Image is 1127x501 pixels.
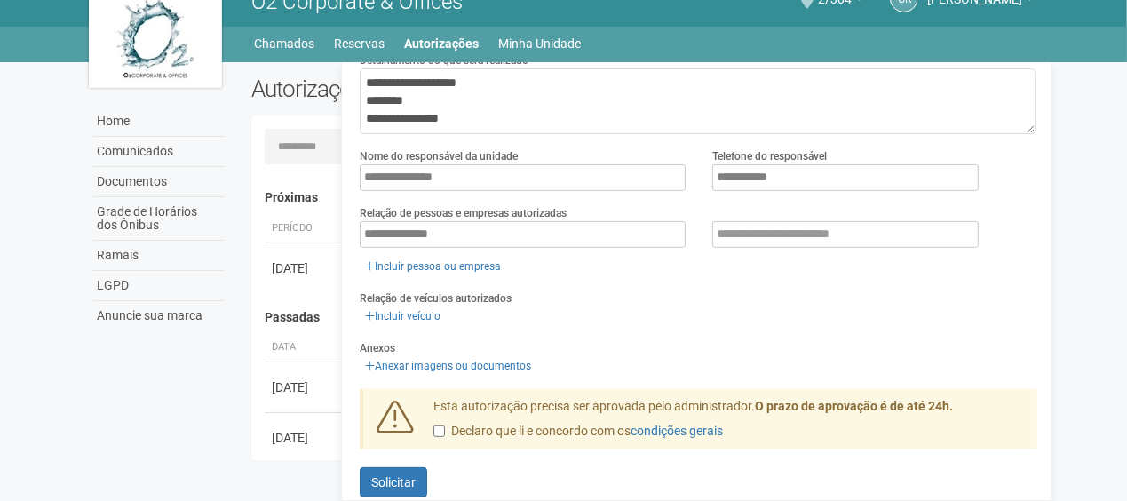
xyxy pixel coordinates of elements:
[360,205,567,221] label: Relação de pessoas e empresas autorizadas
[433,425,445,437] input: Declaro que li e concordo com oscondições gerais
[360,356,536,376] a: Anexar imagens ou documentos
[265,311,1026,324] h4: Passadas
[499,31,582,56] a: Minha Unidade
[93,107,225,137] a: Home
[371,475,416,489] span: Solicitar
[360,290,512,306] label: Relação de veículos autorizados
[405,31,480,56] a: Autorizações
[251,76,631,102] h2: Autorizações
[255,31,315,56] a: Chamados
[93,137,225,167] a: Comunicados
[420,398,1038,449] div: Esta autorização precisa ser aprovada pelo administrador.
[360,306,446,326] a: Incluir veículo
[433,423,723,441] label: Declaro que li e concordo com os
[272,259,337,277] div: [DATE]
[360,257,506,276] a: Incluir pessoa ou empresa
[360,148,518,164] label: Nome do responsável da unidade
[93,241,225,271] a: Ramais
[712,148,827,164] label: Telefone do responsável
[93,301,225,330] a: Anuncie sua marca
[265,191,1026,204] h4: Próximas
[631,424,723,438] a: condições gerais
[93,167,225,197] a: Documentos
[272,378,337,396] div: [DATE]
[360,340,395,356] label: Anexos
[360,467,427,497] button: Solicitar
[93,271,225,301] a: LGPD
[265,333,345,362] th: Data
[93,197,225,241] a: Grade de Horários dos Ônibus
[335,31,385,56] a: Reservas
[755,399,953,413] strong: O prazo de aprovação é de até 24h.
[265,214,345,243] th: Período
[272,429,337,447] div: [DATE]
